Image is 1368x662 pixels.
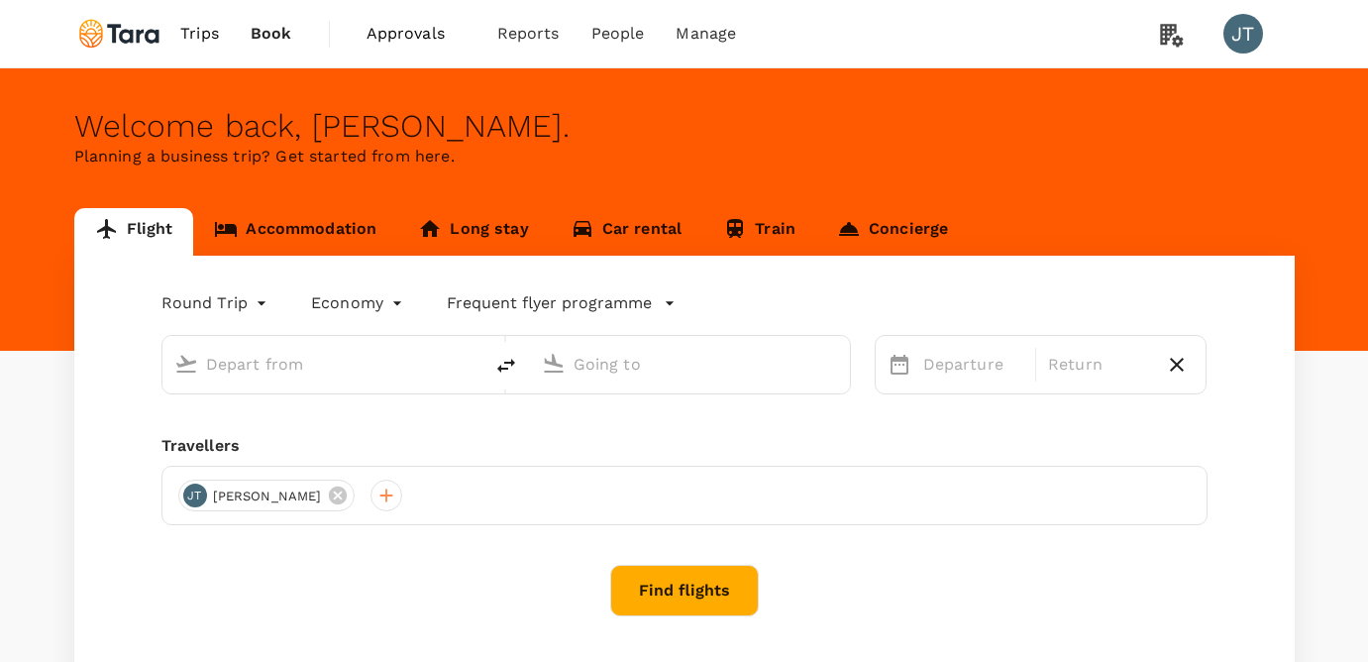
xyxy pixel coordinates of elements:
[367,22,466,46] span: Approvals
[161,434,1208,458] div: Travellers
[180,22,219,46] span: Trips
[482,342,530,389] button: delete
[497,22,560,46] span: Reports
[251,22,292,46] span: Book
[183,484,207,507] div: JT
[161,287,272,319] div: Round Trip
[836,362,840,366] button: Open
[574,349,808,380] input: Going to
[74,108,1295,145] div: Welcome back , [PERSON_NAME] .
[74,145,1295,168] p: Planning a business trip? Get started from here.
[74,12,165,55] img: Tara Climate Ltd
[676,22,736,46] span: Manage
[201,487,334,506] span: [PERSON_NAME]
[447,291,652,315] p: Frequent flyer programme
[816,208,969,256] a: Concierge
[591,22,645,46] span: People
[193,208,397,256] a: Accommodation
[550,208,703,256] a: Car rental
[702,208,816,256] a: Train
[178,480,356,511] div: JT[PERSON_NAME]
[74,208,194,256] a: Flight
[311,287,407,319] div: Economy
[1048,353,1148,377] p: Return
[469,362,473,366] button: Open
[923,353,1023,377] p: Departure
[447,291,676,315] button: Frequent flyer programme
[610,565,759,616] button: Find flights
[397,208,549,256] a: Long stay
[206,349,441,380] input: Depart from
[1223,14,1263,54] div: JT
